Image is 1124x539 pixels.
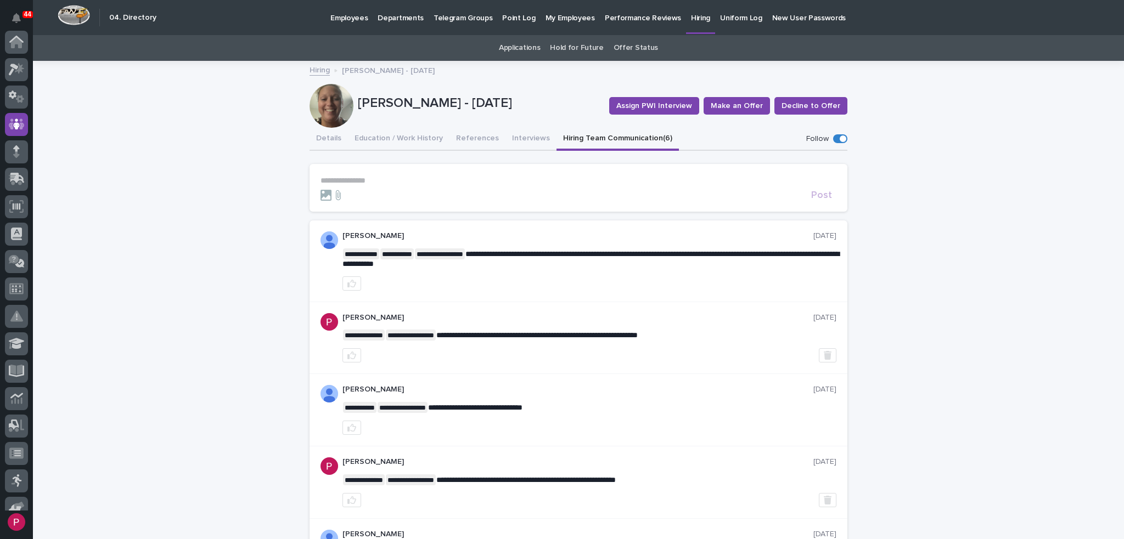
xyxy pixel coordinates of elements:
button: users-avatar [5,510,28,534]
button: Make an Offer [704,97,770,115]
p: [DATE] [813,457,836,467]
button: Delete post [819,348,836,362]
span: Assign PWI Interview [616,100,692,111]
p: [DATE] [813,313,836,322]
button: Education / Work History [348,128,449,151]
button: Details [310,128,348,151]
button: Assign PWI Interview [609,97,699,115]
a: Hiring [310,63,330,76]
img: Workspace Logo [58,5,90,25]
p: [PERSON_NAME] - [DATE] [358,95,600,111]
div: Notifications44 [14,13,28,31]
button: like this post [342,276,361,291]
p: [PERSON_NAME] [342,530,813,539]
p: [DATE] [813,231,836,241]
p: Follow [806,134,829,144]
p: [PERSON_NAME] [342,385,813,394]
h2: 04. Directory [109,13,156,22]
button: Interviews [505,128,557,151]
p: [PERSON_NAME] [342,457,813,467]
img: ACg8ocKZHX3kFMW1pdUq3QAW4Ce5R-N_bBP0JCN15me4FXGyTyc=s96-c [321,313,338,331]
button: like this post [342,348,361,362]
p: 44 [24,10,31,18]
img: AOh14GiWKAYVPIbfHyIkyvX2hiPF8_WCcz-HU3nlZscn=s96-c [321,385,338,402]
p: [DATE] [813,530,836,539]
button: Notifications [5,7,28,30]
p: [PERSON_NAME] - [DATE] [342,64,435,76]
a: Applications [499,35,540,61]
p: [PERSON_NAME] [342,231,813,241]
button: like this post [342,421,361,435]
button: Decline to Offer [774,97,847,115]
a: Hold for Future [550,35,603,61]
img: AOh14GiWKAYVPIbfHyIkyvX2hiPF8_WCcz-HU3nlZscn=s96-c [321,231,338,249]
button: Delete post [819,493,836,507]
button: Post [807,190,836,200]
button: Hiring Team Communication (6) [557,128,679,151]
button: like this post [342,493,361,507]
span: Post [811,190,832,200]
img: ACg8ocKZHX3kFMW1pdUq3QAW4Ce5R-N_bBP0JCN15me4FXGyTyc=s96-c [321,457,338,475]
p: [PERSON_NAME] [342,313,813,322]
a: Offer Status [614,35,658,61]
p: [DATE] [813,385,836,394]
span: Decline to Offer [782,100,840,111]
button: References [449,128,505,151]
span: Make an Offer [711,100,763,111]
